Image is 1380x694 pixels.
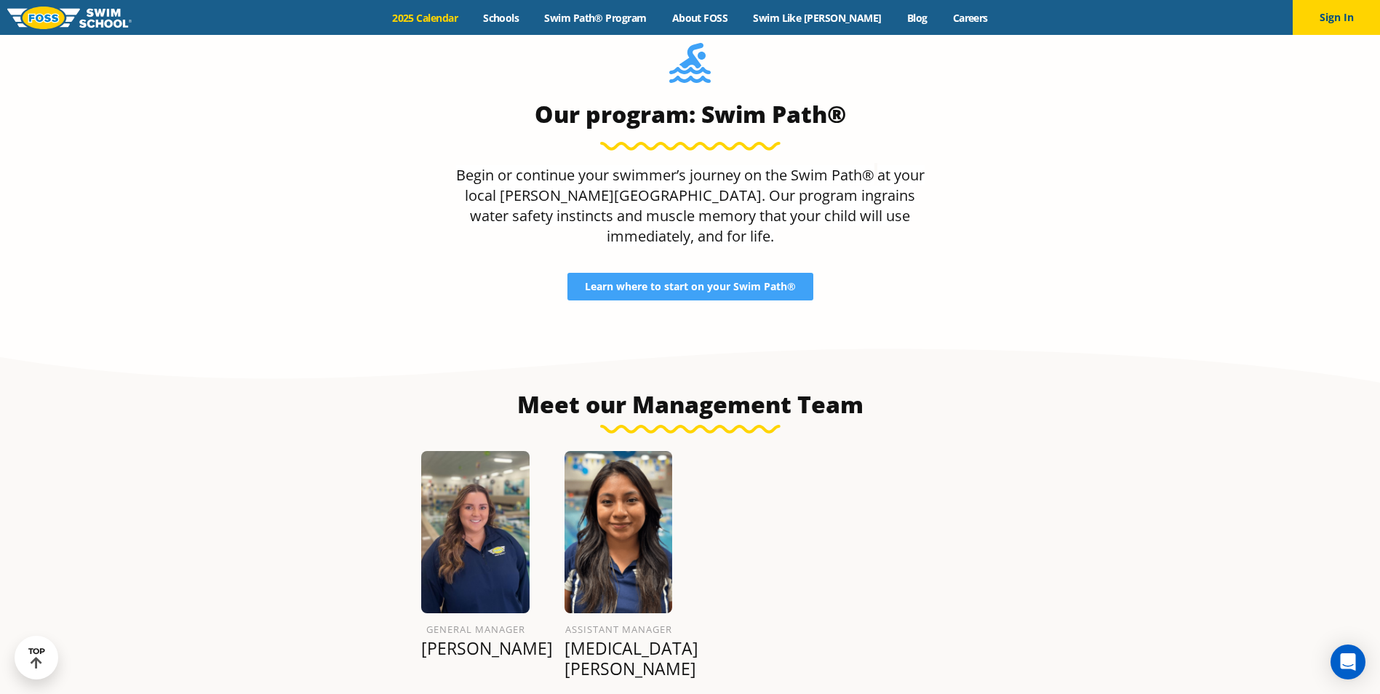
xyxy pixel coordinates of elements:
span: Learn where to start on your Swim Path® [585,282,796,292]
div: Open Intercom Messenger [1331,645,1365,679]
img: Yasmin-Garcia-1.png [565,451,673,613]
span: Begin or continue your swimmer’s journey on the Swim Path® [456,165,874,185]
a: 2025 Calendar [380,11,471,25]
span: at your local [PERSON_NAME][GEOGRAPHIC_DATA]. Our program ingrains water safety instincts and mus... [465,165,925,246]
h3: Meet our Management Team [347,390,1034,419]
a: Schools [471,11,532,25]
p: [PERSON_NAME] [421,638,530,658]
h3: Our program: Swim Path® [449,100,932,129]
a: Careers [940,11,1000,25]
div: TOP [28,647,45,669]
p: [MEDICAL_DATA][PERSON_NAME] [565,638,673,679]
a: Blog [894,11,940,25]
img: FOSS Swim School Logo [7,7,132,29]
h6: Assistant Manager [565,621,673,638]
a: Swim Like [PERSON_NAME] [741,11,895,25]
img: Foss-Location-Swimming-Pool-Person.svg [669,43,711,92]
a: About FOSS [659,11,741,25]
a: Swim Path® Program [532,11,659,25]
img: Sabrina-Jaroch.png [421,451,530,613]
h6: General Manager [421,621,530,638]
a: Learn where to start on your Swim Path® [567,273,813,300]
